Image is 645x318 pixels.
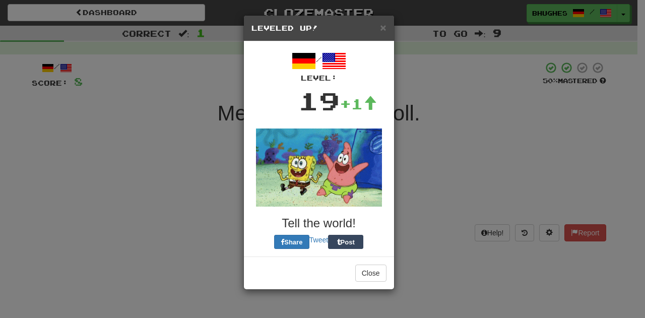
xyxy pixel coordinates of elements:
button: Post [328,235,363,249]
div: +1 [340,94,377,114]
div: 19 [298,83,340,118]
span: × [380,22,386,33]
h5: Leveled Up! [251,23,386,33]
div: Level: [251,73,386,83]
button: Share [274,235,309,249]
div: / [251,49,386,83]
a: Tweet [309,236,328,244]
img: spongebob-53e4afb176f15ec50bbd25504a55505dc7932d5912ae3779acb110eb58d89fe3.gif [256,129,382,207]
button: Close [355,265,386,282]
button: Close [380,22,386,33]
h3: Tell the world! [251,217,386,230]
